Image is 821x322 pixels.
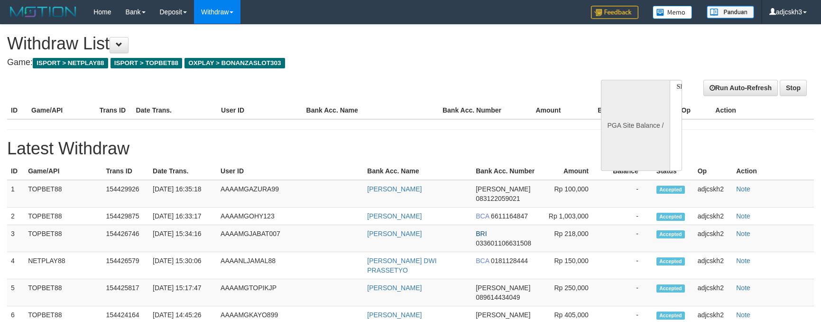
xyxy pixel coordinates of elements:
th: Bank Acc. Number [439,102,507,119]
td: adjcskh2 [694,225,733,252]
td: adjcskh2 [694,252,733,279]
a: Stop [780,80,807,96]
td: 154425817 [102,279,149,306]
td: - [603,180,653,208]
div: PGA Site Balance / [601,80,669,171]
th: Bank Acc. Name [363,162,472,180]
td: [DATE] 16:35:18 [149,180,217,208]
a: Note [736,230,750,237]
span: Accepted [656,312,685,320]
td: [DATE] 16:33:17 [149,208,217,225]
th: Amount [507,102,575,119]
a: [PERSON_NAME] [367,212,422,220]
td: [DATE] 15:17:47 [149,279,217,306]
td: [DATE] 15:34:16 [149,225,217,252]
td: adjcskh2 [694,180,733,208]
a: [PERSON_NAME] [367,185,422,193]
span: BCA [476,257,489,265]
td: NETPLAY88 [24,252,102,279]
span: 0181128444 [491,257,528,265]
span: ISPORT > TOPBET88 [111,58,182,68]
td: TOPBET88 [24,225,102,252]
td: - [603,279,653,306]
th: Date Trans. [132,102,217,119]
th: Trans ID [102,162,149,180]
td: [DATE] 15:30:06 [149,252,217,279]
td: Rp 1,003,000 [544,208,603,225]
th: Game/API [24,162,102,180]
a: [PERSON_NAME] [367,284,422,292]
span: ISPORT > NETPLAY88 [33,58,108,68]
td: Rp 218,000 [544,225,603,252]
td: TOPBET88 [24,180,102,208]
th: Action [732,162,814,180]
td: Rp 250,000 [544,279,603,306]
a: Note [736,284,750,292]
span: Accepted [656,230,685,238]
th: User ID [217,162,363,180]
td: - [603,252,653,279]
td: 1 [7,180,24,208]
th: Op [694,162,733,180]
span: Accepted [656,284,685,293]
img: Button%20Memo.svg [653,6,692,19]
th: Balance [603,162,653,180]
span: 6611164847 [491,212,528,220]
td: AAAAMGAZURA99 [217,180,363,208]
td: AAAAMGJABAT007 [217,225,363,252]
span: BCA [476,212,489,220]
a: Note [736,212,750,220]
a: Run Auto-Refresh [703,80,778,96]
th: Status [653,162,694,180]
span: [PERSON_NAME] [476,311,530,319]
span: 089614434049 [476,294,520,301]
a: Note [736,311,750,319]
span: Accepted [656,186,685,194]
td: AAAANLJAMAL88 [217,252,363,279]
td: 154426746 [102,225,149,252]
th: ID [7,102,28,119]
td: 154426579 [102,252,149,279]
td: 3 [7,225,24,252]
span: [PERSON_NAME] [476,284,530,292]
a: [PERSON_NAME] [367,311,422,319]
th: Date Trans. [149,162,217,180]
span: Accepted [656,257,685,265]
th: Balance [575,102,637,119]
img: Feedback.jpg [591,6,638,19]
td: - [603,208,653,225]
span: 033601106631508 [476,239,531,247]
h1: Latest Withdraw [7,139,814,158]
a: [PERSON_NAME] [367,230,422,237]
th: Action [711,102,814,119]
th: Bank Acc. Number [472,162,544,180]
th: Trans ID [96,102,132,119]
td: AAAAMGTOPIKJP [217,279,363,306]
span: BRI [476,230,487,237]
td: adjcskh2 [694,208,733,225]
span: OXPLAY > BONANZASLOT303 [184,58,285,68]
td: Rp 150,000 [544,252,603,279]
td: TOPBET88 [24,279,102,306]
th: Op [678,102,712,119]
td: 154429926 [102,180,149,208]
th: ID [7,162,24,180]
img: MOTION_logo.png [7,5,79,19]
td: adjcskh2 [694,279,733,306]
a: Note [736,257,750,265]
h1: Withdraw List [7,34,538,53]
span: 083122059021 [476,195,520,202]
th: User ID [217,102,303,119]
td: TOPBET88 [24,208,102,225]
img: panduan.png [707,6,754,19]
td: Rp 100,000 [544,180,603,208]
td: AAAAMGOHY123 [217,208,363,225]
h4: Game: [7,58,538,67]
a: [PERSON_NAME] DWI PRASSETYO [367,257,436,274]
a: Note [736,185,750,193]
td: 2 [7,208,24,225]
th: Bank Acc. Name [303,102,439,119]
span: [PERSON_NAME] [476,185,530,193]
th: Amount [544,162,603,180]
span: Accepted [656,213,685,221]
